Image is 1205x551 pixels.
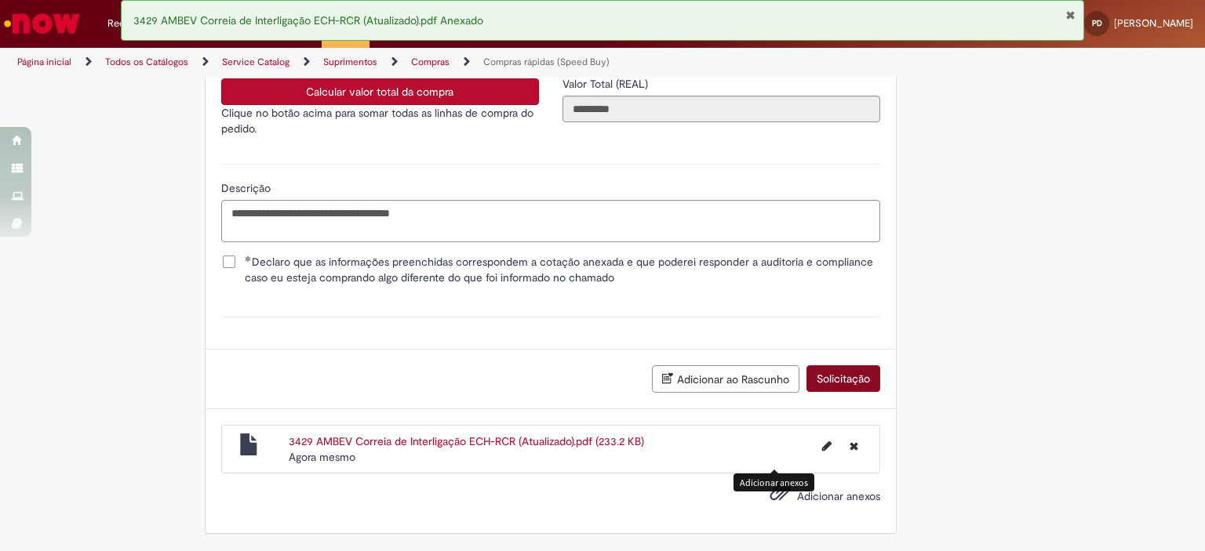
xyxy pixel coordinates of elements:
[797,489,880,503] span: Adicionar anexos
[17,56,71,68] a: Página inicial
[107,16,162,31] span: Requisições
[245,256,252,262] span: Obrigatório Preenchido
[1114,16,1193,30] span: [PERSON_NAME]
[221,105,539,136] p: Clique no botão acima para somar todas as linhas de compra do pedido.
[766,477,794,513] button: Adicionar anexos
[1065,9,1076,21] button: Fechar Notificação
[289,434,644,448] a: 3429 AMBEV Correia de Interligação ECH-RCR (Atualizado).pdf (233.2 KB)
[222,56,289,68] a: Service Catalog
[221,200,880,242] textarea: Descrição
[840,433,868,459] button: Excluir 3429 AMBEV Correia de Interligação ECH-RCR (Atualizado).pdf
[2,8,82,39] img: ServiceNow
[562,76,651,92] label: Somente leitura - Valor Total (REAL)
[483,56,610,68] a: Compras rápidas (Speed Buy)
[813,433,841,459] button: Editar nome de arquivo 3429 AMBEV Correia de Interligação ECH-RCR (Atualizado).pdf
[562,77,651,91] span: Somente leitura - Valor Total (REAL)
[1092,18,1102,28] span: PD
[411,56,450,68] a: Compras
[105,56,188,68] a: Todos os Catálogos
[806,365,880,392] button: Solicitação
[245,254,880,285] span: Declaro que as informações preenchidas correspondem a cotação anexada e que poderei responder a a...
[734,473,814,491] div: Adicionar anexos
[221,78,539,105] button: Calcular valor total da compra
[221,181,274,195] span: Descrição
[323,56,377,68] a: Suprimentos
[12,48,792,77] ul: Trilhas de página
[133,13,483,27] span: 3429 AMBEV Correia de Interligação ECH-RCR (Atualizado).pdf Anexado
[562,96,880,122] input: Valor Total (REAL)
[652,365,799,393] button: Adicionar ao Rascunho
[289,450,355,464] time: 01/10/2025 13:12:33
[289,450,355,464] span: Agora mesmo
